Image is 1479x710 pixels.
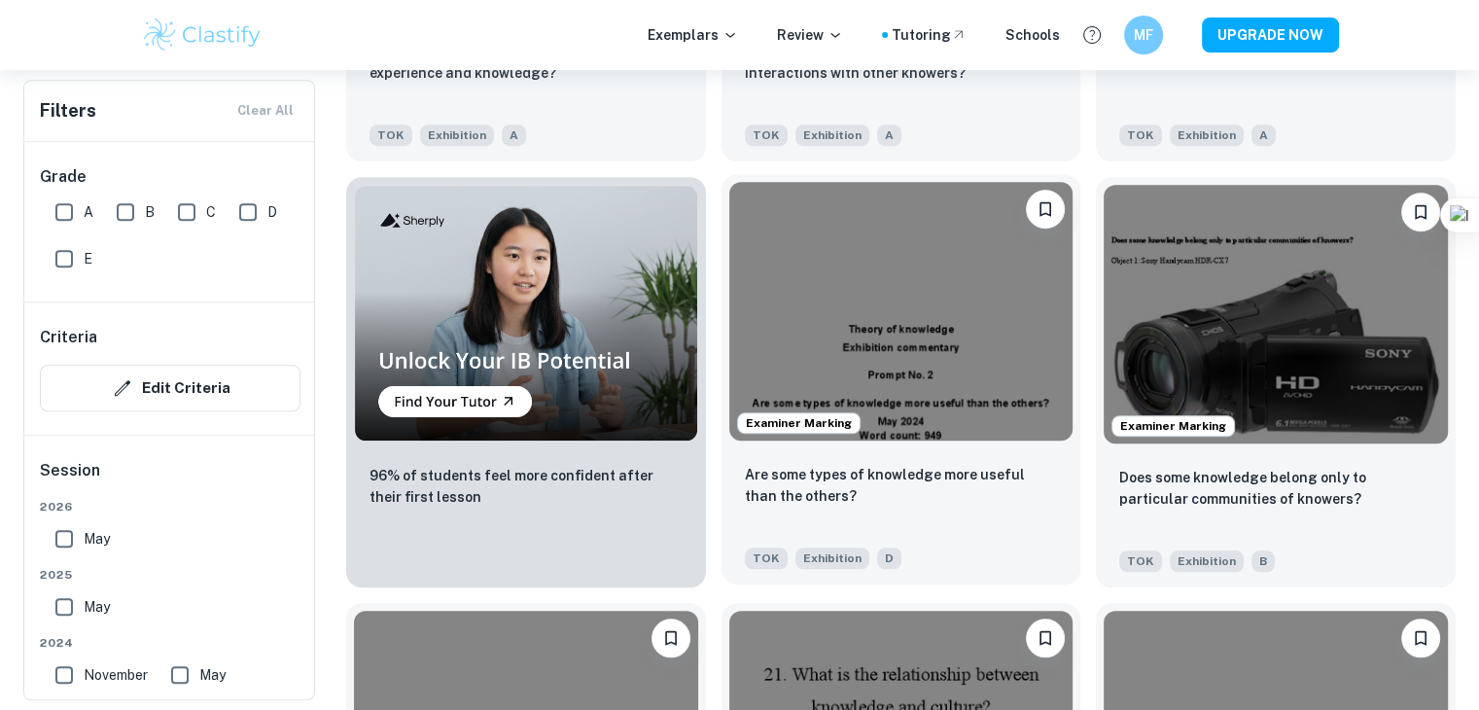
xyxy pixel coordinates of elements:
[1119,124,1162,146] span: TOK
[40,459,300,498] h6: Session
[40,326,97,349] h6: Criteria
[1401,193,1440,231] button: Bookmark
[1251,124,1276,146] span: A
[738,414,860,432] span: Examiner Marking
[722,177,1081,586] a: Examiner MarkingBookmarkAre some types of knowledge more useful than the others? TOKExhibitionD
[141,16,264,54] img: Clastify logo
[1119,467,1432,510] p: Does some knowledge belong only to particular communities of knowers?
[795,124,869,146] span: Exhibition
[84,248,92,269] span: E
[370,465,683,508] p: 96% of students feel more confident after their first lesson
[1005,24,1060,46] a: Schools
[1251,550,1275,572] span: B
[1096,177,1456,586] a: Examiner MarkingBookmarkDoes some knowledge belong only to particular communities of knowers?TOKE...
[40,97,96,124] h6: Filters
[777,24,843,46] p: Review
[1170,124,1244,146] span: Exhibition
[502,124,526,146] span: A
[1026,190,1065,229] button: Bookmark
[877,548,901,569] span: D
[84,596,110,618] span: May
[795,548,869,569] span: Exhibition
[84,528,110,550] span: May
[1112,417,1234,435] span: Examiner Marking
[745,464,1058,507] p: Are some types of knowledge more useful than the others?
[346,177,706,586] a: Thumbnail96% of students feel more confident after their first lesson
[1119,550,1162,572] span: TOK
[420,124,494,146] span: Exhibition
[40,365,300,411] button: Edit Criteria
[745,548,788,569] span: TOK
[84,201,93,223] span: A
[40,165,300,189] h6: Grade
[651,619,690,657] button: Bookmark
[1202,18,1339,53] button: UPGRADE NOW
[40,634,300,652] span: 2024
[1401,619,1440,657] button: Bookmark
[648,24,738,46] p: Exemplars
[370,124,412,146] span: TOK
[354,185,698,441] img: Thumbnail
[1026,619,1065,657] button: Bookmark
[892,24,967,46] a: Tutoring
[199,664,226,686] span: May
[877,124,901,146] span: A
[40,498,300,515] span: 2026
[267,201,277,223] span: D
[206,201,216,223] span: C
[1104,185,1448,443] img: TOK Exhibition example thumbnail: Does some knowledge belong only to parti
[729,182,1074,440] img: TOK Exhibition example thumbnail: Are some types of knowledge more useful
[145,201,155,223] span: B
[84,664,148,686] span: November
[40,566,300,584] span: 2025
[1132,24,1154,46] h6: MF
[1124,16,1163,54] button: MF
[1075,18,1109,52] button: Help and Feedback
[1170,550,1244,572] span: Exhibition
[745,124,788,146] span: TOK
